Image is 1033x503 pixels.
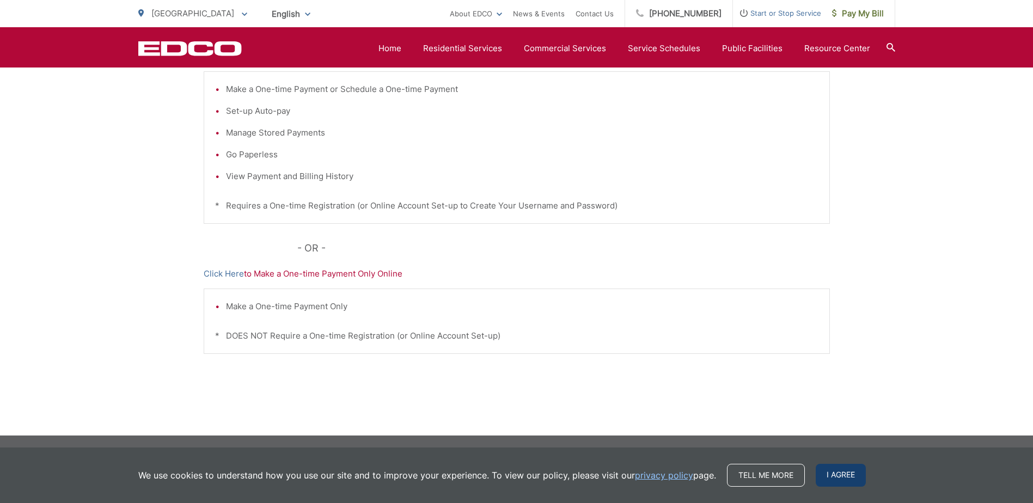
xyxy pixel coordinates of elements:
[204,267,244,280] a: Click Here
[722,42,783,55] a: Public Facilities
[226,105,818,118] li: Set-up Auto-pay
[378,42,401,55] a: Home
[204,267,830,280] p: to Make a One-time Payment Only Online
[635,469,693,482] a: privacy policy
[727,464,805,487] a: Tell me more
[264,4,319,23] span: English
[226,83,818,96] li: Make a One-time Payment or Schedule a One-time Payment
[226,300,818,313] li: Make a One-time Payment Only
[215,329,818,342] p: * DOES NOT Require a One-time Registration (or Online Account Set-up)
[151,8,234,19] span: [GEOGRAPHIC_DATA]
[138,469,716,482] p: We use cookies to understand how you use our site and to improve your experience. To view our pol...
[804,42,870,55] a: Resource Center
[628,42,700,55] a: Service Schedules
[513,7,565,20] a: News & Events
[524,42,606,55] a: Commercial Services
[423,42,502,55] a: Residential Services
[297,240,830,256] p: - OR -
[450,7,502,20] a: About EDCO
[576,7,614,20] a: Contact Us
[215,199,818,212] p: * Requires a One-time Registration (or Online Account Set-up to Create Your Username and Password)
[816,464,866,487] span: I agree
[832,7,884,20] span: Pay My Bill
[226,126,818,139] li: Manage Stored Payments
[226,170,818,183] li: View Payment and Billing History
[226,148,818,161] li: Go Paperless
[138,41,242,56] a: EDCD logo. Return to the homepage.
